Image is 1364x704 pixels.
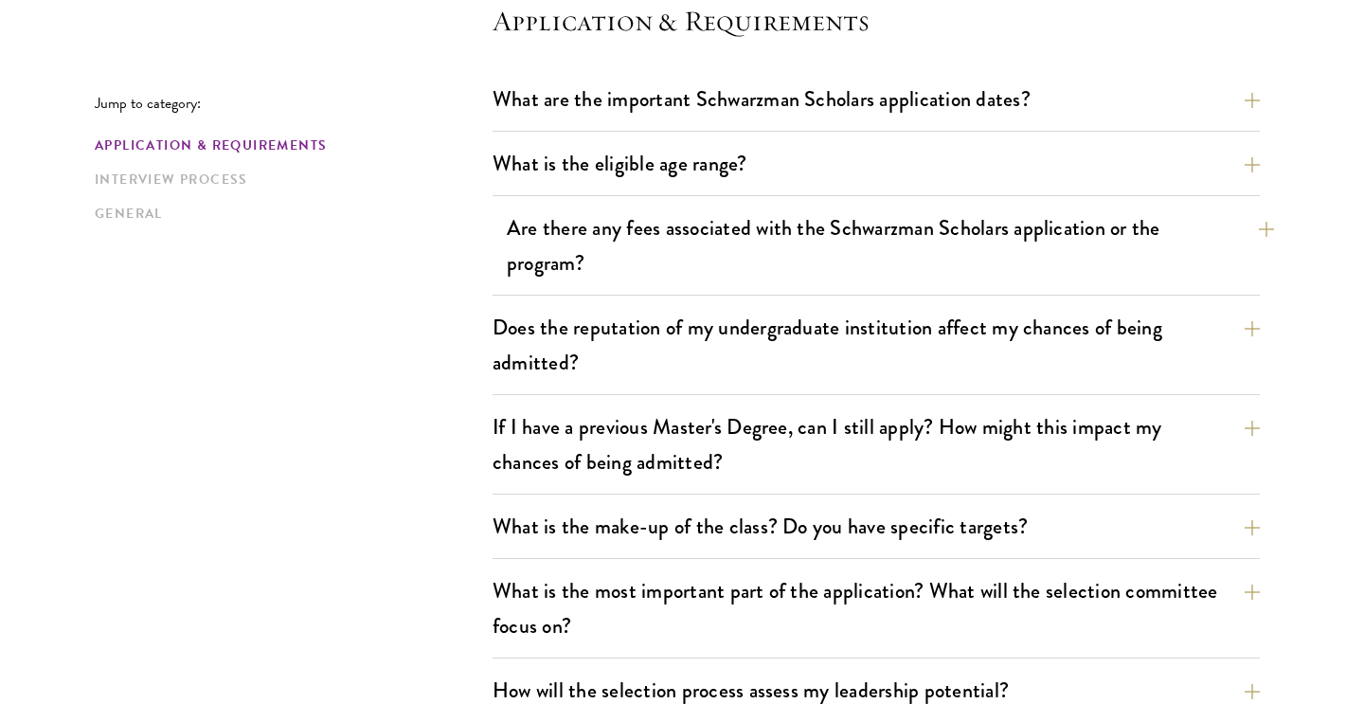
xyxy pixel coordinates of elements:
[493,2,1260,40] h4: Application & Requirements
[493,406,1260,483] button: If I have a previous Master's Degree, can I still apply? How might this impact my chances of bein...
[507,207,1274,284] button: Are there any fees associated with the Schwarzman Scholars application or the program?
[493,505,1260,548] button: What is the make-up of the class? Do you have specific targets?
[493,142,1260,185] button: What is the eligible age range?
[493,306,1260,384] button: Does the reputation of my undergraduate institution affect my chances of being admitted?
[95,204,481,224] a: General
[95,95,493,112] p: Jump to category:
[493,78,1260,120] button: What are the important Schwarzman Scholars application dates?
[95,170,481,190] a: Interview Process
[95,135,481,155] a: Application & Requirements
[493,569,1260,647] button: What is the most important part of the application? What will the selection committee focus on?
